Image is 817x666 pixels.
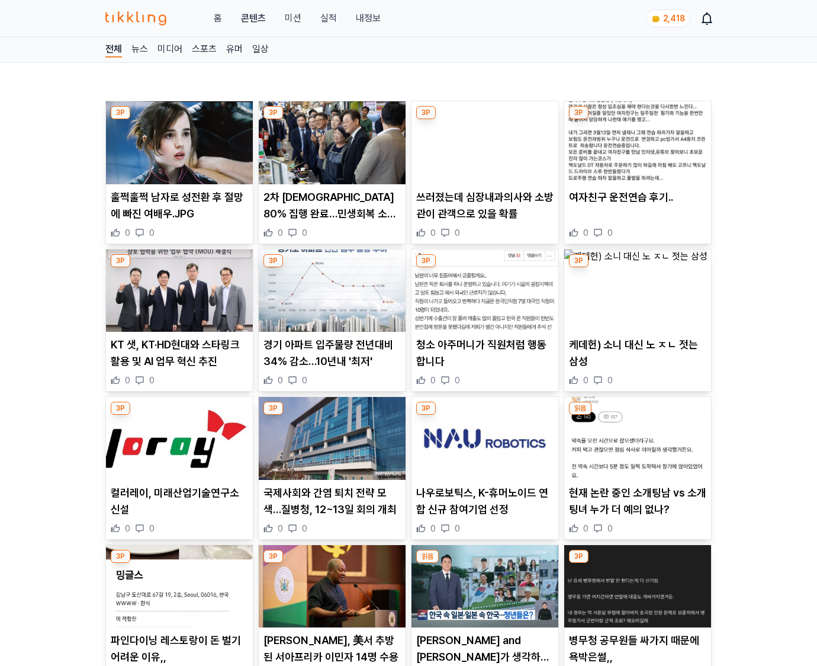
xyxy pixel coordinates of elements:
a: 홈 [214,11,222,25]
span: 0 [455,227,460,239]
div: 3P [416,402,436,415]
span: 0 [583,523,588,534]
span: 0 [455,523,460,534]
div: 3P [111,106,130,119]
img: 케데헌) 소니 대신 노 ㅈㄴ 젓는 삼성 [564,249,711,332]
img: 티끌링 [105,11,166,25]
button: 미션 [285,11,301,25]
div: 3P 여자친구 운전연습 후기.. 여자친구 운전연습 후기.. 0 0 [564,101,712,244]
p: 케데헌) 소니 대신 노 ㅈㄴ 젓는 삼성 [569,337,706,370]
p: 쓰러졌는데 심장내과의사와 소방관이 관객으로 있을 확률 [416,189,554,222]
p: 파인다이닝 레스토랑이 돈 벌기 어려운 이유,, [111,632,248,665]
span: 0 [125,227,130,239]
p: [PERSON_NAME], 美서 추방된 서아프리카 이민자 14명 수용 [263,632,401,665]
div: 3P [569,550,588,563]
span: 0 [278,227,283,239]
span: 0 [149,523,155,534]
img: 컬러레이, 미래산업기술연구소 신설 [106,397,253,480]
span: 0 [583,374,588,386]
div: 3P 국제사회와 간염 퇴치 전략 모색…질병청, 12~13일 회의 개최 국제사회와 간염 퇴치 전략 모색…질병청, 12~13일 회의 개최 0 0 [258,396,406,540]
p: 나우로보틱스, K-휴머노이드 연합 신규 참여기업 선정 [416,485,554,518]
img: 파인다이닝 레스토랑이 돈 벌기 어려운 이유,, [106,545,253,628]
span: 0 [278,374,283,386]
img: 현재 논란 중인 소개팅남 vs 소개팅녀 누가 더 예의 없나? [564,397,711,480]
span: 0 [430,374,436,386]
p: 청소 아주머니가 직원처럼 행동합니다 [416,337,554,370]
span: 0 [583,227,588,239]
div: 3P [263,550,283,563]
div: 3P 나우로보틱스, K-휴머노이드 연합 신규 참여기업 선정 나우로보틱스, K-휴머노이드 연합 신규 참여기업 선정 0 0 [411,396,559,540]
img: KT 샛, KT·HD현대와 스타링크 활용 및 AI 업무 혁신 추진 [106,249,253,332]
img: 국제사회와 간염 퇴치 전략 모색…질병청, 12~13일 회의 개최 [259,397,406,480]
a: 내정보 [356,11,381,25]
a: 콘텐츠 [241,11,266,25]
span: 0 [302,523,307,534]
span: 2,418 [663,14,685,23]
span: 0 [125,374,130,386]
p: [PERSON_NAME] and [PERSON_NAME]가 생각하는 [GEOGRAPHIC_DATA] [416,632,554,665]
p: 경기 아파트 입주물량 전년대비 34% 감소…10년내 '최저' [263,337,401,370]
p: 컬러레이, 미래산업기술연구소 신설 [111,485,248,518]
img: 가나, 美서 추방된 서아프리카 이민자 14명 수용 [259,545,406,628]
span: 0 [302,374,307,386]
img: 이대남 and 이대녀가 생각하는 일본 [411,545,558,628]
div: 3P 경기 아파트 입주물량 전년대비 34% 감소…10년내 '최저' 경기 아파트 입주물량 전년대비 34% 감소…10년내 '최저' 0 0 [258,249,406,392]
a: 스포츠 [192,42,217,57]
span: 0 [125,523,130,534]
div: 3P 컬러레이, 미래산업기술연구소 신설 컬러레이, 미래산업기술연구소 신설 0 0 [105,396,253,540]
p: 2차 [DEMOGRAPHIC_DATA] 80% 집행 완료…민생회복 소비쿠폰 2차분 지자체 교부 [263,189,401,222]
img: 경기 아파트 입주물량 전년대비 34% 감소…10년내 '최저' [259,249,406,332]
img: 나우로보틱스, K-휴머노이드 연합 신규 참여기업 선정 [411,397,558,480]
span: 0 [278,523,283,534]
p: 훌쩍훌쩍 남자로 성전환 후 절망에 빠진 여배우.JPG [111,189,248,222]
span: 0 [455,374,460,386]
img: 2차 추경 80% 집행 완료…민생회복 소비쿠폰 2차분 지자체 교부 [259,101,406,184]
a: 미디어 [157,42,182,57]
img: 훌쩍훌쩍 남자로 성전환 후 절망에 빠진 여배우.JPG [106,101,253,184]
img: 병무청 공무원들 싸가지 때문에 욕박은썰,, [564,545,711,628]
div: 3P [111,550,130,563]
div: 3P KT 샛, KT·HD현대와 스타링크 활용 및 AI 업무 혁신 추진 KT 샛, KT·HD현대와 스타링크 활용 및 AI 업무 혁신 추진 0 0 [105,249,253,392]
a: 실적 [320,11,337,25]
div: 3P [263,106,283,119]
div: 3P [263,254,283,267]
div: 읽음 [416,550,439,563]
img: 청소 아주머니가 직원처럼 행동합니다 [411,249,558,332]
p: KT 샛, KT·HD현대와 스타링크 활용 및 AI 업무 혁신 추진 [111,337,248,370]
a: 전체 [105,42,122,57]
p: 여자친구 운전연습 후기.. [569,189,706,206]
div: 읽음 [569,402,591,415]
span: 0 [430,227,436,239]
div: 3P [111,402,130,415]
div: 읽음 현재 논란 중인 소개팅남 vs 소개팅녀 누가 더 예의 없나? 현재 논란 중인 소개팅남 vs 소개팅녀 누가 더 예의 없나? 0 0 [564,396,712,540]
div: 3P 쓰러졌는데 심장내과의사와 소방관이 관객으로 있을 확률 쓰러졌는데 심장내과의사와 소방관이 관객으로 있을 확률 0 0 [411,101,559,244]
p: 병무청 공무원들 싸가지 때문에 욕박은썰,, [569,632,706,665]
span: 0 [607,227,613,239]
img: coin [651,14,661,24]
div: 3P 청소 아주머니가 직원처럼 행동합니다 청소 아주머니가 직원처럼 행동합니다 0 0 [411,249,559,392]
img: 쓰러졌는데 심장내과의사와 소방관이 관객으로 있을 확률 [411,101,558,184]
a: 유머 [226,42,243,57]
span: 0 [302,227,307,239]
p: 현재 논란 중인 소개팅남 vs 소개팅녀 누가 더 예의 없나? [569,485,706,518]
p: 국제사회와 간염 퇴치 전략 모색…질병청, 12~13일 회의 개최 [263,485,401,518]
div: 3P [263,402,283,415]
a: 뉴스 [131,42,148,57]
span: 0 [607,523,613,534]
span: 0 [430,523,436,534]
span: 0 [607,374,613,386]
div: 3P [111,254,130,267]
div: 3P 케데헌) 소니 대신 노 ㅈㄴ 젓는 삼성 케데헌) 소니 대신 노 ㅈㄴ 젓는 삼성 0 0 [564,249,712,392]
div: 3P [416,254,436,267]
div: 3P 훌쩍훌쩍 남자로 성전환 후 절망에 빠진 여배우.JPG 훌쩍훌쩍 남자로 성전환 후 절망에 빠진 여배우.JPG 0 0 [105,101,253,244]
div: 3P [569,254,588,267]
div: 3P [569,106,588,119]
a: coin 2,418 [646,9,688,27]
div: 3P [416,106,436,119]
span: 0 [149,374,155,386]
div: 3P 2차 추경 80% 집행 완료…민생회복 소비쿠폰 2차분 지자체 교부 2차 [DEMOGRAPHIC_DATA] 80% 집행 완료…민생회복 소비쿠폰 2차분 지자체 교부 0 0 [258,101,406,244]
img: 여자친구 운전연습 후기.. [564,101,711,184]
a: 일상 [252,42,269,57]
span: 0 [149,227,155,239]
